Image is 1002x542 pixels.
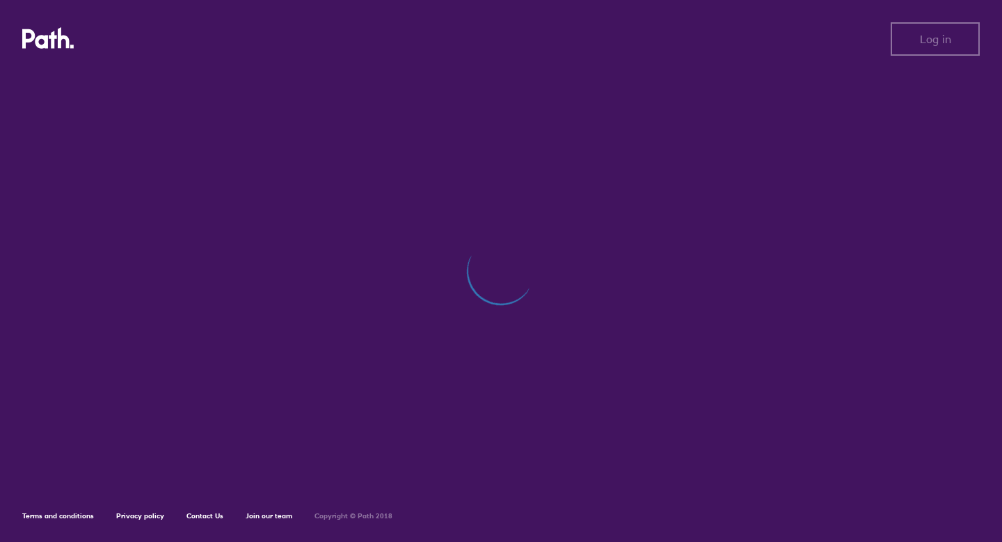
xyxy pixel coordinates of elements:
[920,33,951,45] span: Log in
[186,511,223,520] a: Contact Us
[246,511,292,520] a: Join our team
[22,511,94,520] a: Terms and conditions
[116,511,164,520] a: Privacy policy
[315,512,392,520] h6: Copyright © Path 2018
[891,22,980,56] button: Log in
